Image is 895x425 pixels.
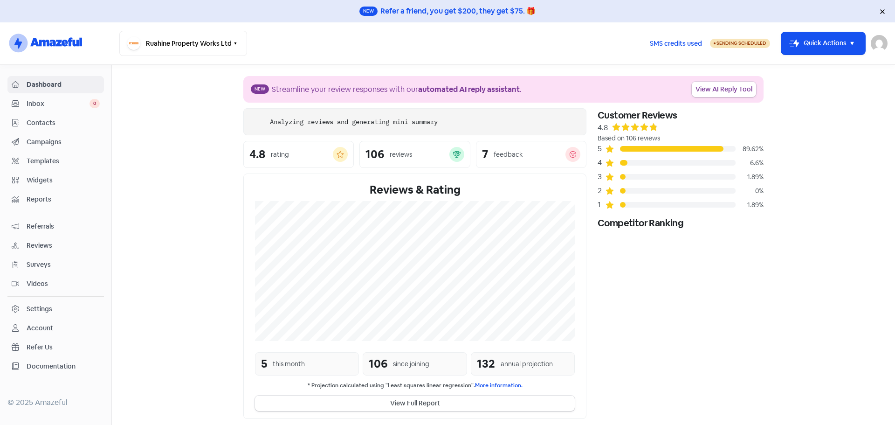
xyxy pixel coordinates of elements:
a: Reviews [7,237,104,254]
div: rating [271,150,289,160]
small: * Projection calculated using "Least squares linear regression". [255,381,575,390]
span: Dashboard [27,80,100,90]
div: Reviews & Rating [255,181,575,198]
div: 106 [365,149,384,160]
a: 106reviews [359,141,470,168]
button: Ruahine Property Works Ltd [119,31,247,56]
span: Surveys [27,260,100,270]
span: Documentation [27,362,100,371]
span: Templates [27,156,100,166]
span: New [359,7,378,16]
span: 0 [89,99,100,108]
span: Videos [27,279,100,289]
div: 5 [261,355,267,372]
a: Dashboard [7,76,104,93]
div: Refer a friend, you get $200, they get $75. 🎁 [380,6,536,17]
a: Campaigns [7,133,104,151]
a: Documentation [7,358,104,375]
button: Quick Actions [781,32,865,55]
img: User [871,35,888,52]
div: feedback [494,150,523,160]
div: 89.62% [736,144,764,154]
div: 4.8 [598,122,608,133]
a: Widgets [7,172,104,189]
span: Contacts [27,118,100,128]
div: 6.6% [736,158,764,168]
div: reviews [390,150,412,160]
span: Widgets [27,175,100,185]
a: 4.8rating [243,141,354,168]
div: Account [27,323,53,333]
div: 4.8 [249,149,265,160]
div: 5 [598,143,605,154]
a: Settings [7,300,104,318]
a: Videos [7,275,104,293]
a: More information. [475,382,523,389]
span: SMS credits used [650,39,702,49]
div: since joining [393,359,429,369]
a: Account [7,320,104,337]
div: Streamline your review responses with our . [272,84,522,95]
a: 7feedback [476,141,586,168]
div: 132 [477,355,495,372]
div: Analyzing reviews and generating mini summary [270,117,438,127]
div: 1 [598,199,605,210]
span: Reports [27,195,100,204]
div: 7 [482,149,488,160]
a: Sending Scheduled [710,38,770,49]
button: View Full Report [255,396,575,411]
div: 1.89% [736,172,764,182]
div: 0% [736,186,764,196]
div: © 2025 Amazeful [7,397,104,408]
a: Reports [7,191,104,208]
div: Competitor Ranking [598,216,764,230]
div: 106 [369,355,387,372]
div: 2 [598,185,605,196]
span: Campaigns [27,137,100,147]
div: Based on 106 reviews [598,133,764,143]
span: New [251,84,269,94]
div: Settings [27,304,52,314]
div: Customer Reviews [598,108,764,122]
a: View AI Reply Tool [692,82,756,97]
a: Surveys [7,256,104,273]
div: 3 [598,171,605,182]
span: Reviews [27,241,100,251]
a: SMS credits used [642,38,710,48]
div: this month [273,359,305,369]
a: Contacts [7,114,104,132]
span: Sending Scheduled [716,40,766,46]
a: Refer Us [7,339,104,356]
a: Templates [7,153,104,170]
a: Referrals [7,218,104,235]
span: Inbox [27,99,89,109]
b: automated AI reply assistant [418,84,520,94]
span: Refer Us [27,342,100,352]
a: Inbox 0 [7,95,104,112]
div: 4 [598,157,605,168]
div: annual projection [501,359,553,369]
span: Referrals [27,222,100,231]
div: 1.89% [736,200,764,210]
